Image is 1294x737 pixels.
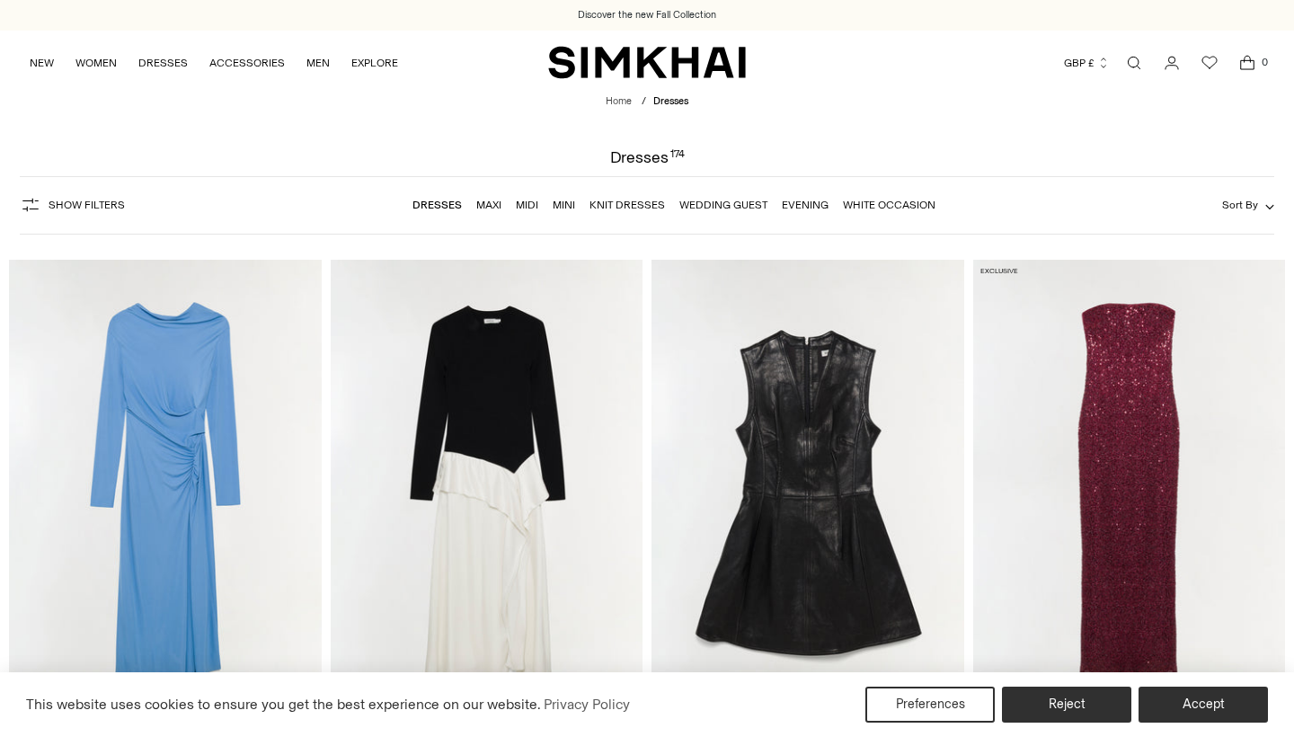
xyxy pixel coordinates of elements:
[679,199,767,211] a: Wedding Guest
[75,43,117,83] a: WOMEN
[49,199,125,211] span: Show Filters
[412,186,935,224] nav: Linked collections
[865,687,995,723] button: Preferences
[138,43,188,83] a: DRESSES
[553,199,575,211] a: Mini
[351,43,398,83] a: EXPLORE
[651,260,964,728] a: Juliette Leather Mini Dress
[670,149,685,165] div: 174
[1256,54,1272,70] span: 0
[606,95,632,107] a: Home
[642,94,646,110] div: /
[331,260,643,728] a: Ornella Knit Satin Midi Dress
[306,43,330,83] a: MEN
[1116,45,1152,81] a: Open search modal
[1154,45,1190,81] a: Go to the account page
[589,199,665,211] a: Knit Dresses
[843,199,935,211] a: White Occasion
[476,199,501,211] a: Maxi
[606,94,688,110] nav: breadcrumbs
[30,43,54,83] a: NEW
[653,95,688,107] span: Dresses
[1139,687,1268,723] button: Accept
[26,696,541,713] span: This website uses cookies to ensure you get the best experience on our website.
[1222,195,1274,215] button: Sort By
[541,691,633,718] a: Privacy Policy (opens in a new tab)
[610,149,685,165] h1: Dresses
[782,199,829,211] a: Evening
[1222,199,1258,211] span: Sort By
[1002,687,1131,723] button: Reject
[578,8,716,22] a: Discover the new Fall Collection
[1229,45,1265,81] a: Open cart modal
[1192,45,1228,81] a: Wishlist
[412,199,462,211] a: Dresses
[1064,43,1110,83] button: GBP £
[548,45,746,80] a: SIMKHAI
[20,191,125,219] button: Show Filters
[9,260,322,728] a: Ferrera Draped Jersey Midi Dress
[973,260,1286,728] a: Xyla Sequin Gown
[209,43,285,83] a: ACCESSORIES
[516,199,538,211] a: Midi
